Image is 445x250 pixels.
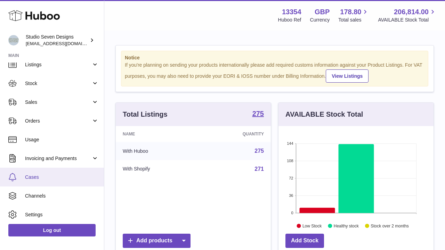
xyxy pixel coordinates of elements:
span: AVAILABLE Stock Total [378,17,437,23]
strong: Notice [125,55,424,61]
span: Settings [25,211,99,218]
text: 0 [291,211,293,215]
text: 144 [287,141,293,145]
a: Log out [8,224,96,236]
text: 108 [287,159,293,163]
th: Quantity [199,126,271,142]
text: Stock over 2 months [371,223,408,228]
text: 72 [289,176,293,180]
span: 206,814.00 [394,7,429,17]
span: Sales [25,99,91,106]
text: 36 [289,193,293,198]
span: Cases [25,174,99,181]
h3: AVAILABLE Stock Total [285,110,363,119]
span: Listings [25,61,91,68]
h3: Total Listings [123,110,168,119]
span: Channels [25,193,99,199]
a: 275 [254,148,264,154]
strong: 13354 [282,7,301,17]
a: 275 [252,110,264,118]
div: Currency [310,17,330,23]
strong: 275 [252,110,264,117]
span: Orders [25,118,91,124]
a: Add Stock [285,234,324,248]
th: Name [116,126,199,142]
a: 206,814.00 AVAILABLE Stock Total [378,7,437,23]
span: Usage [25,136,99,143]
td: With Shopify [116,160,199,178]
div: Huboo Ref [278,17,301,23]
img: contact.studiosevendesigns@gmail.com [8,35,19,45]
a: View Listings [326,69,369,83]
span: [EMAIL_ADDRESS][DOMAIN_NAME] [26,41,102,46]
div: If you're planning on sending your products internationally please add required customs informati... [125,62,424,83]
text: Low Stock [302,223,322,228]
span: Stock [25,80,91,87]
a: 271 [254,166,264,172]
div: Studio Seven Designs [26,34,88,47]
text: Healthy stock [334,223,359,228]
span: 178.80 [340,7,361,17]
strong: GBP [315,7,330,17]
span: Total sales [338,17,369,23]
a: Add products [123,234,191,248]
td: With Huboo [116,142,199,160]
a: 178.80 Total sales [338,7,369,23]
span: Invoicing and Payments [25,155,91,162]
